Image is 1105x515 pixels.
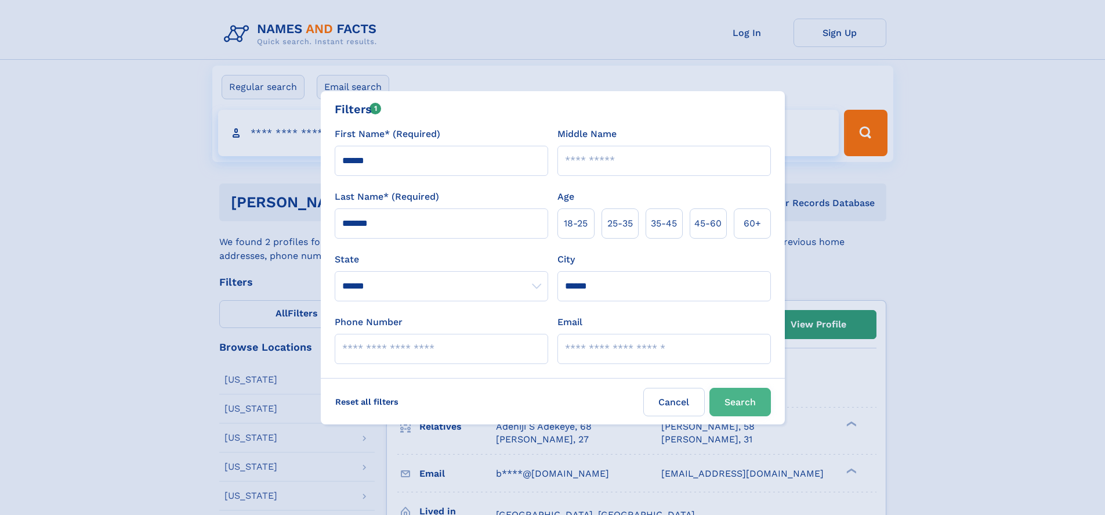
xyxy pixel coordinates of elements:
[335,127,440,141] label: First Name* (Required)
[335,190,439,204] label: Last Name* (Required)
[557,315,582,329] label: Email
[709,388,771,416] button: Search
[651,217,677,231] span: 35‑45
[328,388,406,416] label: Reset all filters
[335,100,382,118] div: Filters
[557,127,617,141] label: Middle Name
[557,190,574,204] label: Age
[607,217,633,231] span: 25‑35
[694,217,722,231] span: 45‑60
[557,253,575,266] label: City
[643,388,705,416] label: Cancel
[744,217,761,231] span: 60+
[564,217,588,231] span: 18‑25
[335,253,548,266] label: State
[335,315,403,329] label: Phone Number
